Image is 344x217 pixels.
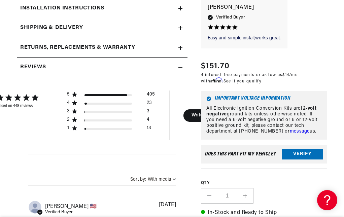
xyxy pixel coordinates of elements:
p: [PERSON_NAME] [208,3,281,12]
summary: Reviews [17,58,187,77]
div: 5 star by 405 reviews [67,92,155,100]
div: 5 [67,92,70,98]
div: 3 star by 3 reviews [67,108,155,117]
summary: Shipping & Delivery [17,18,187,38]
button: Sort by:With media [130,177,176,182]
h6: Important Voltage Information [206,96,322,101]
span: $14 [282,73,289,77]
p: Easy and simple install,works great. [208,35,281,42]
h2: Returns, Replacements & Warranty [20,43,135,52]
div: Does This part fit My vehicle? [205,151,276,157]
span: $151.70 [201,60,230,72]
span: Verified Buyer [45,210,73,214]
div: With media [148,177,171,182]
button: Write A Review [183,109,232,122]
h2: Shipping & Delivery [20,24,83,32]
a: See if you qualify - Learn more about Affirm Financing (opens in modal) [223,79,262,83]
span: Verified Buyer [216,14,245,21]
p: 4 interest-free payments or as low as /mo with . [201,72,327,84]
span: Sort by: [130,177,146,182]
strong: 12-volt negative [206,106,316,117]
div: 2 [67,117,70,123]
div: 2 star by 4 reviews [67,117,155,125]
p: All Electronic Ignition Conversion Kits are ground kits unless otherwise noted. If you need a 6-v... [206,106,322,134]
div: 13 [147,125,151,134]
div: 4 [67,100,70,106]
div: [DATE] [159,202,176,208]
div: 1 star by 13 reviews [67,125,155,134]
div: 3 [147,108,149,117]
div: 3 [67,108,70,114]
a: message [290,129,310,134]
div: 4 star by 23 reviews [67,100,155,108]
div: 405 [147,92,155,100]
div: 23 [147,100,152,108]
summary: Returns, Replacements & Warranty [17,38,187,58]
button: Verify [282,149,323,159]
span: roy l. [45,203,97,209]
label: QTY [201,180,327,186]
div: 1 [67,125,70,131]
div: 4 [147,117,149,125]
h2: Reviews [20,63,46,72]
span: Affirm [210,78,222,83]
h2: Installation instructions [20,4,104,13]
